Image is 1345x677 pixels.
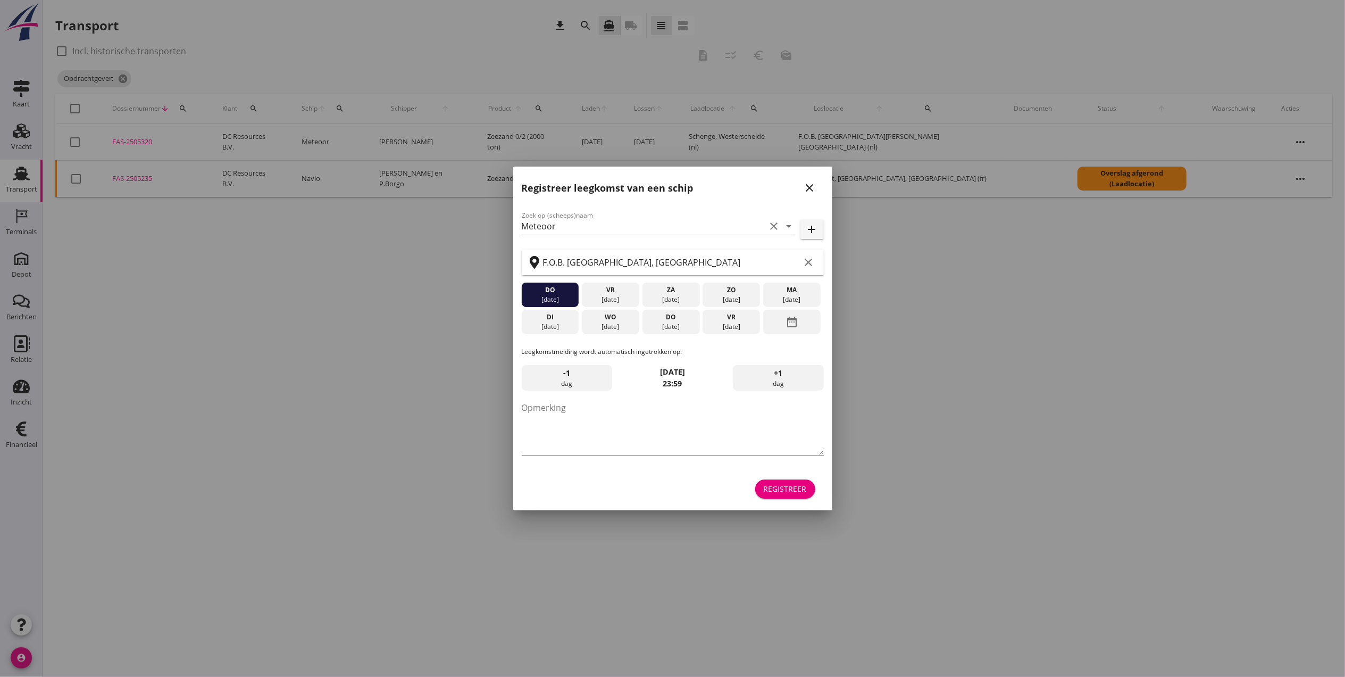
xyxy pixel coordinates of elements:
i: close [804,181,816,194]
textarea: Opmerking [522,399,824,455]
div: vr [584,285,637,295]
i: arrow_drop_down [783,220,796,233]
i: date_range [786,312,798,332]
div: [DATE] [645,322,697,332]
div: [DATE] [584,295,637,304]
div: [DATE] [524,322,576,332]
input: Zoek op (scheeps)naam [522,218,766,235]
div: [DATE] [524,295,576,304]
span: -1 [563,367,570,379]
strong: 23:59 [663,378,682,389]
button: Registreer [755,480,815,499]
strong: [DATE] [660,367,685,377]
input: Zoek op terminal of plaats [543,254,800,271]
div: wo [584,312,637,322]
div: [DATE] [705,322,757,332]
div: di [524,312,576,322]
div: [DATE] [584,322,637,332]
div: do [524,285,576,295]
span: +1 [774,367,782,379]
div: [DATE] [645,295,697,304]
div: Registreer [764,483,807,494]
div: dag [522,365,612,391]
div: ma [766,285,818,295]
div: [DATE] [705,295,757,304]
div: dag [733,365,823,391]
i: add [806,223,818,236]
h2: Registreer leegkomst van een schip [522,181,694,195]
i: clear [768,220,781,233]
div: za [645,285,697,295]
div: vr [705,312,757,322]
i: clear [803,256,815,269]
div: [DATE] [766,295,818,304]
div: do [645,312,697,322]
div: zo [705,285,757,295]
p: Leegkomstmelding wordt automatisch ingetrokken op: [522,347,824,357]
